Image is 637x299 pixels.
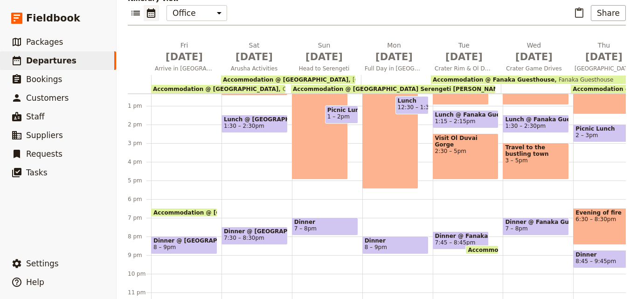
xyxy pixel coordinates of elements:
[395,96,429,114] div: Lunch12:30 – 1:30pm
[433,110,499,128] div: Lunch @ Fanaka Guesthouse1:15 – 2:15pm
[26,168,48,177] span: Tasks
[225,41,284,64] h2: Sat
[223,76,348,83] span: Accommodation @ [GEOGRAPHIC_DATA]
[128,251,151,259] div: 9 pm
[431,76,635,84] div: Accommodation @ Fanaka GuesthouseFanaka Guesthouse
[26,75,62,84] span: Bookings
[292,40,348,180] div: We make our way from [GEOGRAPHIC_DATA]9:30am – 5pm
[503,143,569,180] div: Travel to the bustling town3 – 5pm
[224,116,285,123] span: Lunch @ [GEOGRAPHIC_DATA]
[128,102,151,110] div: 1 pm
[151,85,285,93] div: Accommodation @ [GEOGRAPHIC_DATA]Outpost Lodge
[128,195,151,203] div: 6 pm
[435,41,493,64] h2: Tue
[435,148,497,154] span: 2:30 – 5pm
[503,115,569,133] div: Lunch @ Fanaka Guesthouse1:30 – 2:30pm
[144,5,159,21] button: Calendar view
[291,65,357,72] span: Head to Serengeti
[294,225,317,232] span: 7 – 8pm
[224,123,264,129] span: 1:30 – 2:30pm
[293,86,631,92] span: Accommodation @ [GEOGRAPHIC_DATA] Serengeti [PERSON_NAME] Camp-Upgrade option from dome tents
[128,214,151,222] div: 7 pm
[398,97,426,104] span: Lunch
[128,139,151,147] div: 3 pm
[153,244,176,250] span: 8 – 9pm
[221,65,287,72] span: Arusha Activities
[128,158,151,166] div: 4 pm
[591,5,626,21] button: Share
[26,93,69,103] span: Customers
[575,216,637,223] span: 6:30 – 8:30pm
[435,111,497,118] span: Lunch @ Fanaka Guesthouse
[435,118,476,125] span: 1:15 – 2:15pm
[153,209,283,216] span: Accommodation @ [GEOGRAPHIC_DATA]
[501,41,571,75] button: Wed [DATE]Crater Game Drives
[26,37,63,47] span: Packages
[128,121,151,128] div: 2 pm
[155,50,214,64] span: [DATE]
[26,278,44,287] span: Help
[26,149,62,159] span: Requests
[365,50,423,64] span: [DATE]
[554,76,613,83] span: Fanaka Guesthouse
[505,225,527,232] span: 7 – 8pm
[575,50,633,64] span: [DATE]
[505,116,567,123] span: Lunch @ Fanaka Guesthouse
[325,105,358,124] div: Picnic Lunch1 – 2pm
[26,259,59,268] span: Settings
[362,236,429,254] div: Dinner8 – 9pm
[155,41,214,64] h2: Fri
[362,3,419,189] div: Spectacular [PERSON_NAME] game drive7:30am – 5:30pm
[575,258,616,264] span: 8:45 – 9:45pm
[224,235,264,241] span: 7:30 – 8:30pm
[431,65,497,72] span: Crater Rim & Ol Duvai
[327,107,356,113] span: Picnic Lunch
[433,76,554,83] span: Accommodation @ Fanaka Guesthouse
[435,239,476,246] span: 7:45 – 8:45pm
[153,237,215,244] span: Dinner @ [GEOGRAPHIC_DATA]
[26,112,45,121] span: Staff
[505,50,563,64] span: [DATE]
[26,56,76,65] span: Departures
[505,41,563,64] h2: Wed
[575,132,598,139] span: 2 – 3pm
[153,86,278,92] span: Accommodation @ [GEOGRAPHIC_DATA]
[575,251,637,258] span: Dinner
[435,50,493,64] span: [DATE]
[128,289,151,296] div: 11 pm
[435,233,487,239] span: Dinner @ Fanaka Guesthouse
[398,104,442,111] span: 12:30 – 1:30pm
[151,41,221,75] button: Fri [DATE]Arrive in [GEOGRAPHIC_DATA]
[26,11,80,25] span: Fieldbook
[433,133,499,180] div: Visit Ol Duvai Gorge2:30 – 5pm
[361,65,427,72] span: Full Day in [GEOGRAPHIC_DATA]
[128,177,151,184] div: 5 pm
[151,65,217,72] span: Arrive in [GEOGRAPHIC_DATA]
[571,5,587,21] button: Paste itinerary item
[151,208,217,217] div: Accommodation @ [GEOGRAPHIC_DATA]
[505,123,546,129] span: 1:30 – 2:30pm
[501,65,567,72] span: Crater Game Drives
[435,135,497,148] span: Visit Ol Duvai Gorge
[465,245,499,254] div: Accommodation @ [GEOGRAPHIC_DATA] Serengeti [PERSON_NAME] Camp-Upgrade option from dome tents
[575,125,637,132] span: Picnic Lunch
[365,244,387,250] span: 8 – 9pm
[128,233,151,240] div: 8 pm
[128,5,144,21] button: List view
[433,231,489,250] div: Dinner @ Fanaka Guesthouse7:45 – 8:45pm
[505,144,567,157] span: Travel to the bustling town
[128,270,151,278] div: 10 pm
[294,219,356,225] span: Dinner
[505,219,567,225] span: Dinner @ Fanaka Guesthouse
[505,157,567,164] span: 3 – 5pm
[295,41,353,64] h2: Sun
[571,65,637,72] span: [GEOGRAPHIC_DATA]
[503,217,569,236] div: Dinner @ Fanaka Guesthouse7 – 8pm
[295,50,353,64] span: [DATE]
[225,50,284,64] span: [DATE]
[221,41,291,75] button: Sat [DATE]Arusha Activities
[222,227,288,245] div: Dinner @ [GEOGRAPHIC_DATA]7:30 – 8:30pm
[26,131,63,140] span: Suppliers
[292,217,358,236] div: Dinner7 – 8pm
[365,41,423,64] h2: Mon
